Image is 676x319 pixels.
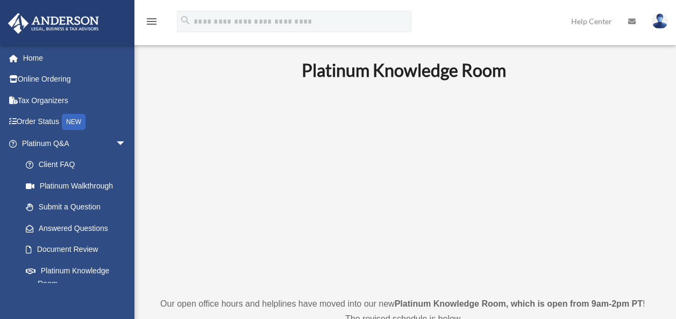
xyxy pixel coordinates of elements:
[652,13,668,29] img: User Pic
[243,95,565,277] iframe: 231110_Toby_KnowledgeRoom
[8,69,143,90] a: Online Ordering
[15,175,143,197] a: Platinum Walkthrough
[15,154,143,176] a: Client FAQ
[15,218,143,239] a: Answered Questions
[8,133,143,154] a: Platinum Q&Aarrow_drop_down
[5,13,102,34] img: Anderson Advisors Platinum Portal
[145,15,158,28] i: menu
[8,111,143,133] a: Order StatusNEW
[8,90,143,111] a: Tax Organizers
[395,299,643,308] strong: Platinum Knowledge Room, which is open from 9am-2pm PT
[15,239,143,260] a: Document Review
[302,60,506,81] b: Platinum Knowledge Room
[116,133,137,155] span: arrow_drop_down
[145,19,158,28] a: menu
[15,260,137,294] a: Platinum Knowledge Room
[180,15,191,26] i: search
[15,197,143,218] a: Submit a Question
[8,47,143,69] a: Home
[62,114,86,130] div: NEW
